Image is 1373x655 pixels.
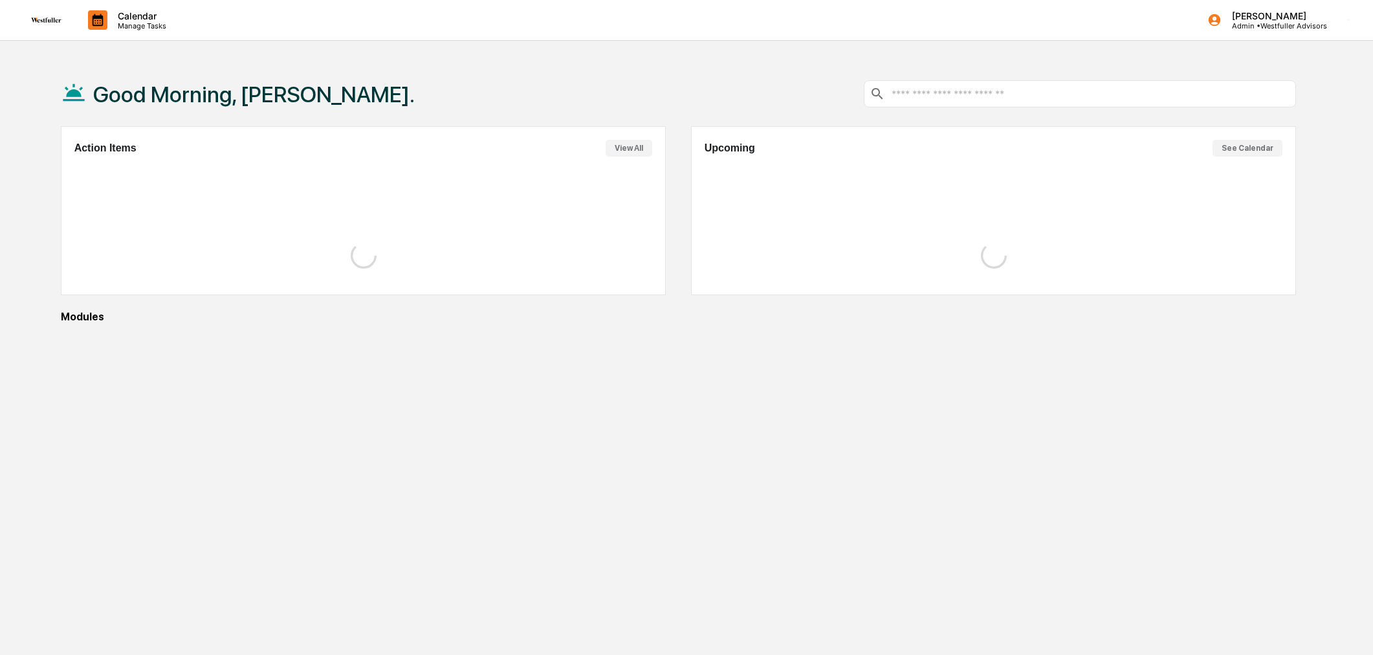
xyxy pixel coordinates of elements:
p: Calendar [107,10,173,21]
p: Admin • Westfuller Advisors [1222,21,1327,30]
button: View All [606,140,652,157]
p: Manage Tasks [107,21,173,30]
img: logo [31,17,62,23]
h2: Upcoming [705,142,755,154]
p: [PERSON_NAME] [1222,10,1327,21]
h1: Good Morning, [PERSON_NAME]. [93,82,415,107]
button: See Calendar [1213,140,1282,157]
div: Modules [61,311,1297,323]
h2: Action Items [74,142,137,154]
